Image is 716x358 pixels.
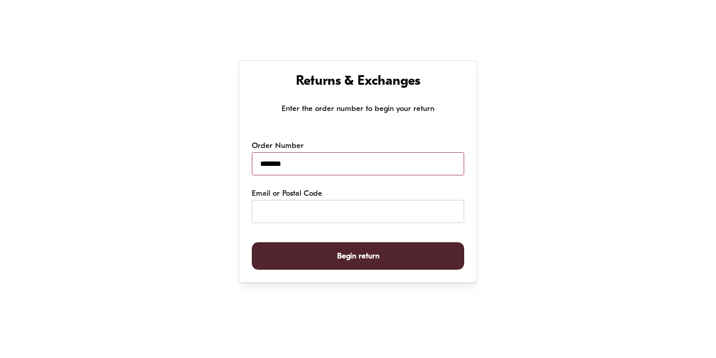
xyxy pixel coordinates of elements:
[252,188,322,200] label: Email or Postal Code
[337,243,379,270] span: Begin return
[252,73,464,91] h1: Returns & Exchanges
[252,242,464,270] button: Begin return
[252,140,304,152] label: Order Number
[252,103,464,115] p: Enter the order number to begin your return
